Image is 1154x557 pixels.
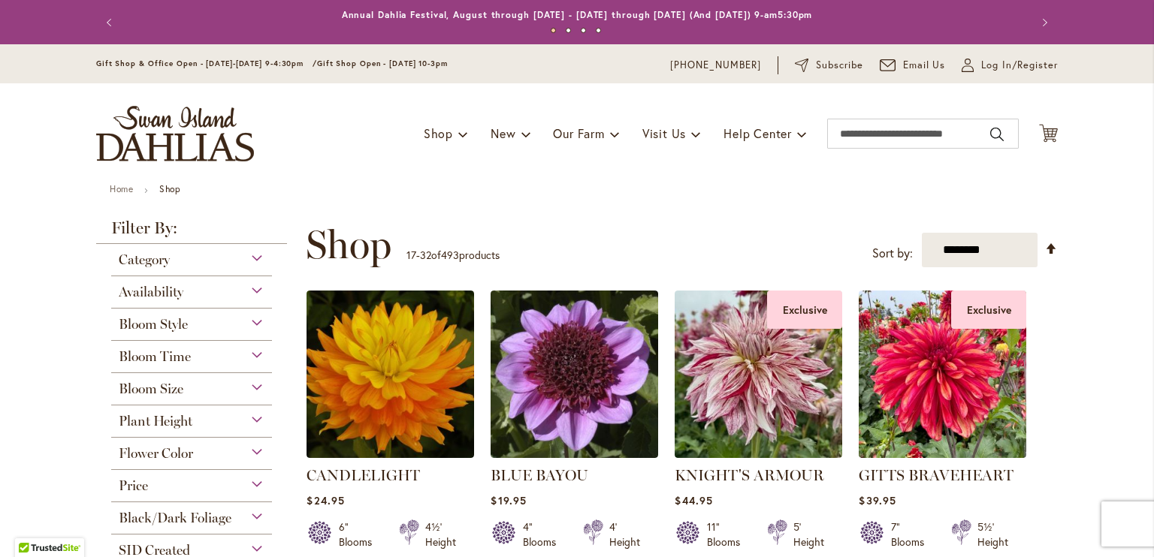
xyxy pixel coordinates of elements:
[491,493,526,507] span: $19.95
[523,519,565,549] div: 4" Blooms
[675,291,842,458] img: KNIGHT'S ARMOUR
[491,291,658,458] img: BLUE BAYOU
[96,106,254,161] a: store logo
[96,220,287,244] strong: Filter By:
[159,183,180,194] strong: Shop
[795,58,863,73] a: Subscribe
[119,477,148,494] span: Price
[724,125,792,141] span: Help Center
[119,284,183,300] span: Availability
[596,28,601,33] button: 4 of 4
[951,291,1026,329] div: Exclusive
[880,58,946,73] a: Email Us
[962,58,1058,73] a: Log In/Register
[406,248,416,262] span: 17
[307,447,474,461] a: CANDLELIGHT
[767,291,842,329] div: Exclusive
[406,243,500,267] p: - of products
[872,239,913,267] label: Sort by:
[425,519,456,549] div: 4½' Height
[317,59,448,68] span: Gift Shop Open - [DATE] 10-3pm
[859,447,1026,461] a: GITTS BRAVEHEART Exclusive
[307,466,420,484] a: CANDLELIGHT
[675,466,824,484] a: KNIGHT'S ARMOUR
[306,222,391,267] span: Shop
[670,58,761,73] a: [PHONE_NUMBER]
[491,125,515,141] span: New
[307,493,344,507] span: $24.95
[859,493,896,507] span: $39.95
[491,466,588,484] a: BLUE BAYOU
[11,504,53,546] iframe: Launch Accessibility Center
[675,447,842,461] a: KNIGHT'S ARMOUR Exclusive
[553,125,604,141] span: Our Farm
[581,28,586,33] button: 3 of 4
[609,519,640,549] div: 4' Height
[707,519,749,549] div: 11" Blooms
[491,447,658,461] a: BLUE BAYOU
[981,58,1058,73] span: Log In/Register
[119,251,170,268] span: Category
[342,9,813,20] a: Annual Dahlia Festival, August through [DATE] - [DATE] through [DATE] (And [DATE]) 9-am5:30pm
[441,248,459,262] span: 493
[566,28,571,33] button: 2 of 4
[110,183,133,194] a: Home
[96,59,317,68] span: Gift Shop & Office Open - [DATE]-[DATE] 9-4:30pm /
[96,8,126,38] button: Previous
[816,58,863,73] span: Subscribe
[420,248,431,262] span: 32
[859,466,1014,484] a: GITTS BRAVEHEART
[424,125,453,141] span: Shop
[859,291,1026,458] img: GITTS BRAVEHEART
[642,125,686,141] span: Visit Us
[675,493,712,507] span: $44.95
[119,445,193,462] span: Flower Color
[119,348,191,365] span: Bloom Time
[1028,8,1058,38] button: Next
[339,519,381,549] div: 6" Blooms
[119,413,192,429] span: Plant Height
[977,519,1008,549] div: 5½' Height
[891,519,933,549] div: 7" Blooms
[307,291,474,458] img: CANDLELIGHT
[119,510,231,526] span: Black/Dark Foliage
[903,58,946,73] span: Email Us
[119,381,183,397] span: Bloom Size
[119,316,188,333] span: Bloom Style
[551,28,556,33] button: 1 of 4
[793,519,824,549] div: 5' Height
